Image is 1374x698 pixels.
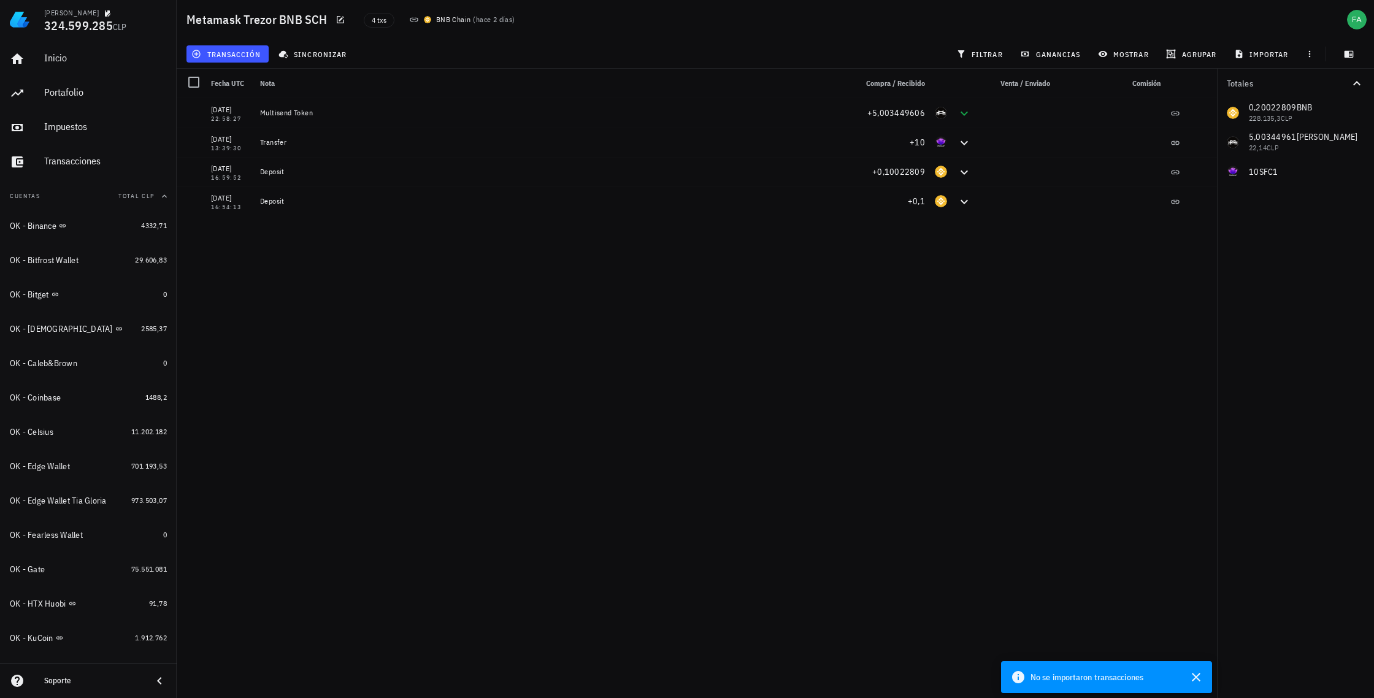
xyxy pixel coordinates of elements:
span: agrupar [1169,49,1216,59]
a: OK - Coinbase 1488,2 [5,383,172,412]
div: [PERSON_NAME] [44,8,99,18]
div: BNB Chain [436,13,471,26]
button: filtrar [951,45,1010,63]
div: [DATE] [211,104,250,116]
button: importar [1229,45,1296,63]
button: ganancias [1015,45,1088,63]
a: Impuestos [5,113,172,142]
span: 324.599.285 [44,17,113,34]
span: Comisión [1132,79,1161,88]
div: OK - KuCoin [10,633,53,643]
a: OK - Bitfrost Wallet 29.606,83 [5,245,172,275]
div: OK - Fearless Wallet [10,530,83,540]
a: OK - [DEMOGRAPHIC_DATA] 2585,37 [5,314,172,343]
a: OK - Edge Wallet 701.193,53 [5,451,172,481]
span: Venta / Enviado [1000,79,1050,88]
div: Venta / Enviado [977,69,1055,98]
span: Compra / Recibido [866,79,925,88]
span: Fecha UTC [211,79,244,88]
span: Total CLP [118,192,155,200]
div: Multisend Token [260,108,846,118]
a: OK - Edge Wallet Tia Gloria 973.503,07 [5,486,172,515]
div: Compra / Recibido [851,69,930,98]
span: 4 txs [372,13,386,27]
span: 91,78 [149,599,167,608]
span: 29.606,83 [135,255,167,264]
span: No se importaron transacciones [1030,670,1143,684]
div: OK - Coinbase [10,393,61,403]
span: 701.193,53 [131,461,167,470]
div: Soporte [44,676,142,686]
div: Deposit [260,196,846,206]
div: SFC1-icon [935,136,947,148]
button: CuentasTotal CLP [5,182,172,211]
a: OK - HTX Huobi 91,78 [5,589,172,618]
span: +0,1 [908,196,925,207]
span: hace 2 días [476,15,512,24]
div: BNB-icon [935,195,947,207]
h1: Metamask Trezor BNB SCH [186,10,332,29]
div: OK - HTX Huobi [10,599,66,609]
a: OK - Fearless Wallet 0 [5,520,172,550]
span: 75.551.081 [131,564,167,573]
a: OK - Bitget 0 [5,280,172,309]
span: +10 [910,137,925,148]
button: sincronizar [274,45,355,63]
span: +5,003449606 [867,107,925,118]
div: OK - Bitget [10,290,49,300]
div: Inicio [44,52,167,64]
div: OK - [DEMOGRAPHIC_DATA] [10,324,113,334]
span: 973.503,07 [131,496,167,505]
span: 4332,71 [141,221,167,230]
span: sincronizar [281,49,347,59]
div: BNB-icon [935,166,947,178]
a: Transacciones [5,147,172,177]
span: filtrar [959,49,1003,59]
a: OK - Caleb&Brown 0 [5,348,172,378]
div: Impuestos [44,121,167,132]
div: avatar [1347,10,1367,29]
button: Totales [1217,69,1374,98]
div: 16:54:13 [211,204,250,210]
span: 1.912.762 [135,633,167,642]
div: [DATE] [211,192,250,204]
div: OK - Bitfrost Wallet [10,255,79,266]
a: OK - Gate 75.551.081 [5,554,172,584]
a: OK - Binance 4332,71 [5,211,172,240]
button: mostrar [1093,45,1156,63]
img: bnb.svg [424,16,431,23]
img: LedgiFi [10,10,29,29]
div: [DATE] [211,163,250,175]
div: Transfer [260,137,846,147]
div: OK - Edge Wallet [10,461,70,472]
div: OK - Binance [10,221,56,231]
a: Portafolio [5,79,172,108]
div: 16:59:52 [211,175,250,181]
a: OK - KuCoin 1.912.762 [5,623,172,653]
div: Totales [1227,79,1349,88]
div: OK - Gate [10,564,45,575]
div: Transacciones [44,155,167,167]
span: importar [1237,49,1289,59]
div: Comisión [1077,69,1165,98]
span: Nota [260,79,275,88]
div: MARCO-icon [935,107,947,119]
div: OK - Celsius [10,427,53,437]
button: agrupar [1161,45,1224,63]
div: OK - Edge Wallet Tia Gloria [10,496,107,506]
span: 2585,37 [141,324,167,333]
div: OK - Caleb&Brown [10,358,77,369]
span: CLP [113,21,127,33]
a: Inicio [5,44,172,74]
span: ganancias [1023,49,1080,59]
a: OK - Celsius 11.202.182 [5,417,172,447]
span: ( ) [473,13,515,26]
span: transacción [194,49,261,59]
div: Deposit [260,167,846,177]
div: Nota [255,69,851,98]
span: +0,10022809 [872,166,925,177]
span: 0 [163,358,167,367]
span: 0 [163,290,167,299]
div: [DATE] [211,133,250,145]
span: 0 [163,530,167,539]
